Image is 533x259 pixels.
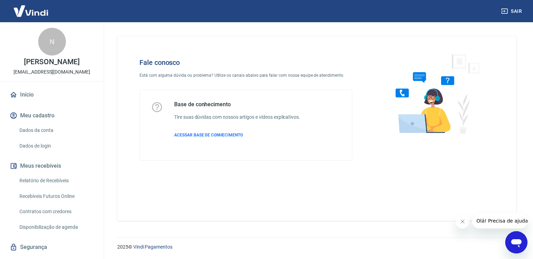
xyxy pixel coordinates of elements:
[472,213,527,228] iframe: Mensagem da empresa
[4,5,58,10] span: Olá! Precisa de ajuda?
[8,0,53,22] img: Vindi
[14,68,90,76] p: [EMAIL_ADDRESS][DOMAIN_NAME]
[500,5,525,18] button: Sair
[505,231,527,253] iframe: Botão para abrir a janela de mensagens
[38,28,66,56] div: N
[174,133,243,137] span: ACESSAR BASE DE CONHECIMENTO
[139,72,352,78] p: Está com alguma dúvida ou problema? Utilize os canais abaixo para falar com nossa equipe de atend...
[8,240,95,255] a: Segurança
[17,174,95,188] a: Relatório de Recebíveis
[174,114,300,121] h6: Tire suas dúvidas com nossos artigos e vídeos explicativos.
[174,101,300,108] h5: Base de conhecimento
[117,243,516,251] p: 2025 ©
[17,123,95,137] a: Dados da conta
[382,47,487,140] img: Fale conosco
[8,158,95,174] button: Meus recebíveis
[17,204,95,219] a: Contratos com credores
[17,189,95,203] a: Recebíveis Futuros Online
[174,132,300,138] a: ACESSAR BASE DE CONHECIMENTO
[133,244,172,250] a: Vindi Pagamentos
[17,220,95,234] a: Disponibilização de agenda
[8,108,95,123] button: Meu cadastro
[456,215,469,228] iframe: Fechar mensagem
[139,58,352,67] h4: Fale conosco
[24,58,79,66] p: [PERSON_NAME]
[17,139,95,153] a: Dados de login
[8,87,95,102] a: Início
